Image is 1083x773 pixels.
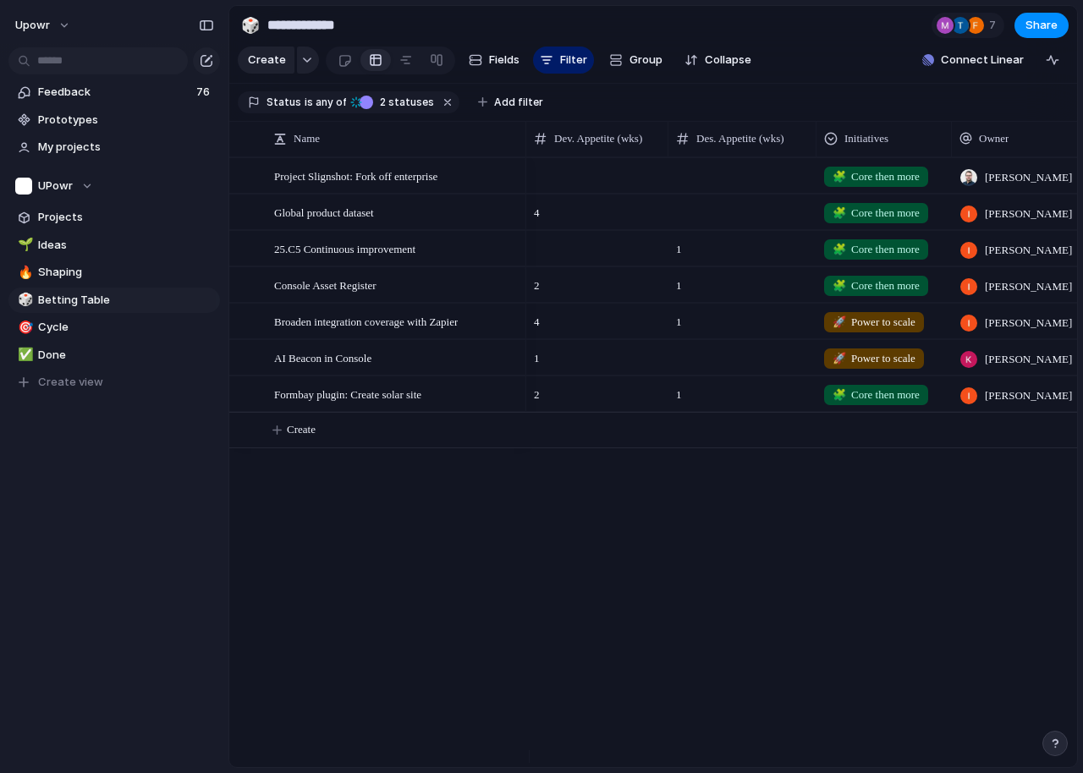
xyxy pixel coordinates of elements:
div: 🔥 [18,263,30,282]
button: ✅ [15,347,32,364]
span: 4 [527,304,668,331]
span: Add filter [494,95,543,110]
span: 🧩 [833,170,846,183]
span: Prototypes [38,112,214,129]
button: Filter [533,47,594,74]
div: 🎲 [18,290,30,310]
span: UPowr [38,178,73,195]
span: Group [629,52,662,69]
span: upowr [15,17,50,34]
span: 1 [669,377,816,403]
span: 2 [527,268,668,294]
div: ✅ [18,345,30,365]
span: [PERSON_NAME] [985,351,1072,368]
div: 🎲 [241,14,260,36]
span: [PERSON_NAME] [985,169,1072,186]
span: Name [294,130,320,147]
span: Core then more [833,205,920,222]
button: Create [238,47,294,74]
button: 🔥 [15,264,32,281]
span: Share [1025,17,1058,34]
a: Prototypes [8,107,220,133]
div: 🎯 [18,318,30,337]
button: upowr [8,12,80,39]
span: Create [248,52,286,69]
button: 🎲 [237,12,264,39]
span: 🧩 [833,206,846,219]
span: 🧩 [833,388,846,401]
span: [PERSON_NAME] [985,278,1072,295]
span: 2 [527,377,668,403]
span: 1 [669,304,816,331]
span: Create view [38,374,103,391]
span: Shaping [38,264,214,281]
span: 76 [196,84,213,101]
button: Add filter [468,90,553,114]
span: Power to scale [833,350,915,367]
button: 🎲 [15,292,32,309]
span: 1 [527,341,668,367]
button: Collapse [678,47,758,74]
button: UPowr [8,173,220,199]
span: Feedback [38,84,191,101]
span: 25.C5 Continuous improvement [274,238,415,258]
span: [PERSON_NAME] [985,242,1072,259]
span: Formbay plugin: Create solar site [274,384,421,403]
span: Create [287,421,316,438]
span: [PERSON_NAME] [985,387,1072,404]
span: Broaden integration coverage with Zapier [274,311,458,331]
span: Collapse [705,52,751,69]
button: 2 statuses [348,93,437,112]
span: 1 [669,232,816,258]
span: 1 [669,268,816,294]
a: 🎲Betting Table [8,288,220,313]
span: Fields [489,52,520,69]
span: Dev. Appetite (wks) [554,130,642,147]
span: Owner [979,130,1009,147]
button: Create view [8,370,220,395]
span: Global product dataset [274,202,374,222]
div: 🌱 [18,235,30,255]
span: Core then more [833,277,920,294]
button: 🌱 [15,237,32,254]
button: Fields [462,47,526,74]
span: Project Slignshot: Fork off enterprise [274,166,437,185]
span: Done [38,347,214,364]
span: 🚀 [833,352,846,365]
span: Projects [38,209,214,226]
button: Connect Linear [915,47,1031,73]
span: Core then more [833,168,920,185]
span: [PERSON_NAME] [985,315,1072,332]
span: 🧩 [833,279,846,292]
span: Initiatives [844,130,888,147]
a: 🌱Ideas [8,233,220,258]
span: [PERSON_NAME] [985,206,1072,222]
span: Console Asset Register [274,275,377,294]
a: 🎯Cycle [8,315,220,340]
a: Feedback76 [8,79,220,105]
span: any of [313,95,346,110]
span: Core then more [833,241,920,258]
span: Cycle [38,319,214,336]
span: Des. Appetite (wks) [696,130,784,147]
span: AI Beacon in Console [274,348,371,367]
span: My projects [38,139,214,156]
span: Power to scale [833,314,915,331]
a: 🔥Shaping [8,260,220,285]
button: Group [601,47,671,74]
span: 2 [375,96,388,108]
span: Connect Linear [941,52,1024,69]
span: 4 [527,195,668,222]
span: Betting Table [38,292,214,309]
span: 7 [989,17,1001,34]
span: is [305,95,313,110]
button: Share [1014,13,1069,38]
a: ✅Done [8,343,220,368]
span: 🚀 [833,315,846,328]
button: 🎯 [15,319,32,336]
span: Ideas [38,237,214,254]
